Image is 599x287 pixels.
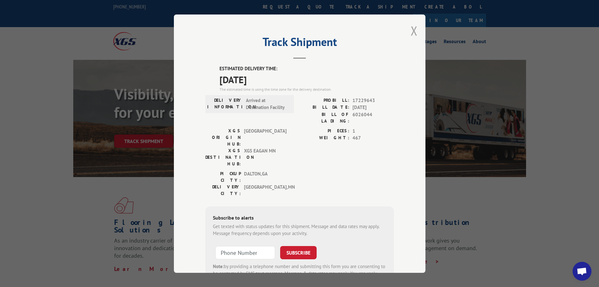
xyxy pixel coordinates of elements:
[207,97,243,111] label: DELIVERY INFORMATION:
[244,147,286,167] span: XGS EAGAN MN
[219,86,394,92] div: The estimated time is using the time zone for the delivery destination.
[300,127,349,135] label: PIECES:
[213,223,386,237] div: Get texted with status updates for this shipment. Message and data rates may apply. Message frequ...
[213,263,224,269] strong: Note:
[300,111,349,124] label: BILL OF LADING:
[352,97,394,104] span: 17229643
[205,127,241,147] label: XGS ORIGIN HUB:
[573,262,591,281] div: Open chat
[352,104,394,111] span: [DATE]
[352,111,394,124] span: 6026044
[352,135,394,142] span: 467
[215,246,275,259] input: Phone Number
[205,170,241,183] label: PICKUP CITY:
[246,97,288,111] span: Arrived at Destination Facility
[244,127,286,147] span: [GEOGRAPHIC_DATA]
[300,97,349,104] label: PROBILL:
[411,22,418,39] button: Close modal
[219,72,394,86] span: [DATE]
[300,104,349,111] label: BILL DATE:
[213,263,386,284] div: by providing a telephone number and submitting this form you are consenting to be contacted by SM...
[300,135,349,142] label: WEIGHT:
[244,170,286,183] span: DALTON , GA
[205,37,394,49] h2: Track Shipment
[280,246,317,259] button: SUBSCRIBE
[205,183,241,197] label: DELIVERY CITY:
[352,127,394,135] span: 1
[213,214,386,223] div: Subscribe to alerts
[244,183,286,197] span: [GEOGRAPHIC_DATA] , MN
[205,147,241,167] label: XGS DESTINATION HUB:
[219,65,394,72] label: ESTIMATED DELIVERY TIME:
